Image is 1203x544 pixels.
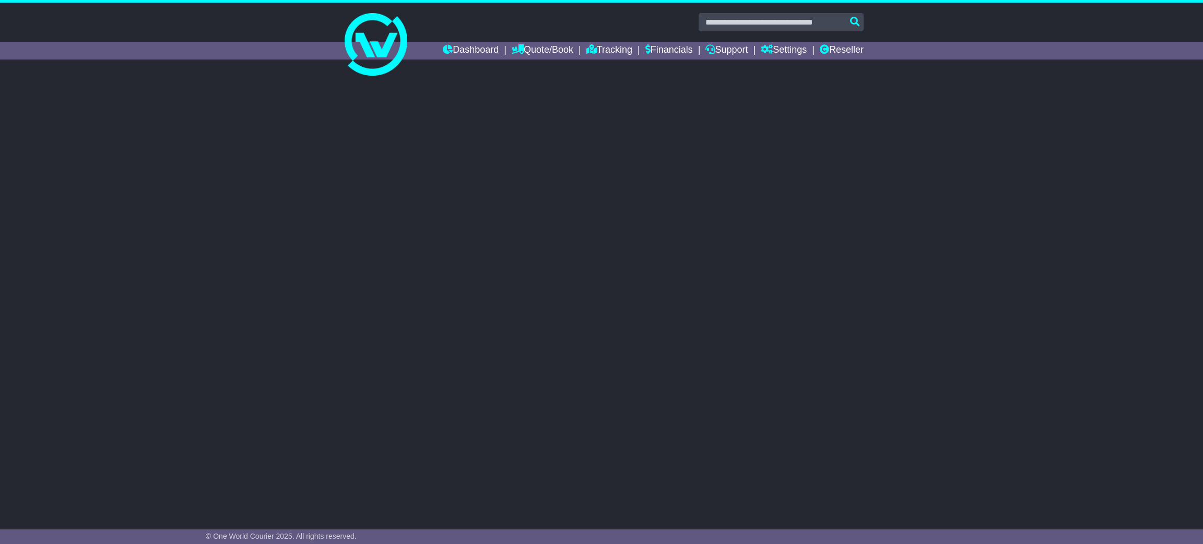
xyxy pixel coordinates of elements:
span: © One World Courier 2025. All rights reserved. [206,532,357,540]
a: Financials [645,42,693,60]
a: Dashboard [443,42,499,60]
a: Quote/Book [512,42,573,60]
a: Settings [761,42,807,60]
a: Support [705,42,748,60]
a: Tracking [586,42,632,60]
a: Reseller [820,42,864,60]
